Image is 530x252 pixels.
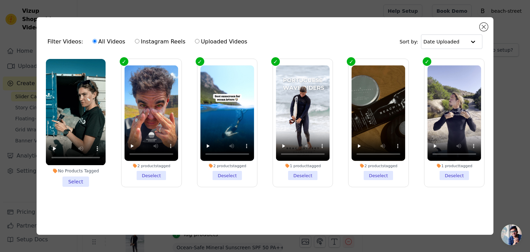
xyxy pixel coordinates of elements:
[135,37,186,46] label: Instagram Reels
[428,164,481,169] div: 1 product tagged
[501,224,522,245] div: Open chat
[276,164,330,169] div: 1 product tagged
[195,37,247,46] label: Uploaded Videos
[200,164,254,169] div: 2 products tagged
[46,168,106,174] div: No Products Tagged
[48,34,251,50] div: Filter Videos:
[480,23,488,31] button: Close modal
[400,34,483,49] div: Sort by:
[125,164,178,169] div: 2 products tagged
[352,164,405,169] div: 2 products tagged
[92,37,126,46] label: All Videos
